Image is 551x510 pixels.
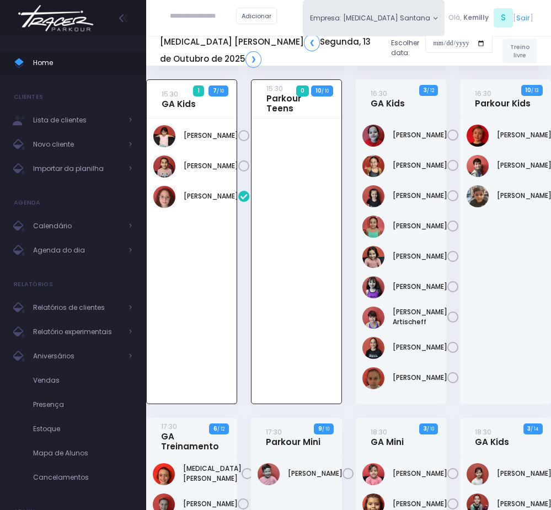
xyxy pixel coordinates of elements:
h4: Relatórios [14,273,53,296]
a: ❯ [245,51,261,68]
h4: Agenda [14,192,41,214]
img: Manuella Velloso Beio [153,125,175,147]
small: 15:30 [266,84,283,93]
a: Sair [516,13,530,23]
span: Estoque [33,422,132,436]
a: [PERSON_NAME] Artischeff [393,307,447,327]
small: / 13 [531,87,538,94]
img: Artur Vernaglia Bagatin [467,125,489,147]
span: Mapa de Alunos [33,446,132,460]
img: Manuella Oliveira Artischeff [362,307,384,329]
small: 17:30 [161,422,177,431]
strong: 7 [213,87,217,95]
a: [PERSON_NAME] [393,499,447,509]
a: [PERSON_NAME] [393,469,447,479]
a: 16:30GA Kids [371,88,405,109]
span: 1 [193,85,204,96]
span: Relatórios de clientes [33,300,121,315]
img: Dante Custodio Vizzotto [258,463,280,485]
img: Lara Hubert [362,185,384,207]
span: Cancelamentos [33,470,132,485]
small: / 12 [427,87,434,94]
img: Jorge Lima [467,155,489,177]
strong: 10 [525,86,531,94]
a: [PERSON_NAME] [393,191,447,201]
a: [PERSON_NAME] [393,373,447,383]
strong: 6 [213,425,217,433]
small: / 12 [217,426,224,432]
span: Home [33,56,132,70]
a: 18:30GA Kids [475,427,509,447]
small: / 14 [531,426,538,432]
div: Escolher data: [160,31,493,71]
span: Novo cliente [33,137,121,152]
small: / 10 [322,426,329,432]
img: Pedro Henrique Negrão Tateishi [467,185,489,207]
img: Liz Stetz Tavernaro Torres [362,246,384,268]
a: 15:30Parkour Teens [266,83,323,114]
a: [PERSON_NAME] [184,191,238,201]
a: 18:30GA Mini [371,427,404,447]
img: Alice Fernandes Barraconi [467,463,489,485]
strong: 9 [318,425,322,433]
span: Aniversários [33,349,121,363]
small: 18:30 [371,427,387,437]
small: 15:30 [162,89,178,99]
a: [PERSON_NAME] [393,342,447,352]
span: Calendário [33,219,121,233]
img: Manuella Brandão oliveira [153,186,175,208]
a: [PERSON_NAME] [183,499,238,509]
small: 17:30 [266,427,282,437]
img: Allegra Montanari Ferreira [153,463,175,485]
span: Presença [33,398,132,412]
a: [PERSON_NAME] [288,469,343,479]
a: ❮ [304,34,320,51]
span: Olá, [448,13,462,23]
a: [PERSON_NAME] [393,251,447,261]
a: 17:30GA Treinamento [161,421,219,452]
img: Melissa Hubert [362,337,384,359]
span: Agenda do dia [33,243,121,257]
small: / 10 [427,426,434,432]
a: [PERSON_NAME] [393,160,447,170]
span: Vendas [33,373,132,388]
img: Niara Belisário Cruz [153,155,175,178]
img: Isabella Yamaguchi [362,155,384,177]
a: [PERSON_NAME] [393,221,447,231]
h5: [MEDICAL_DATA] [PERSON_NAME] Segunda, 13 de Outubro de 2025 [160,34,383,67]
span: 0 [296,85,308,96]
a: 15:30GA Kids [162,89,196,109]
small: / 10 [217,88,224,94]
strong: 3 [424,86,427,94]
small: 18:30 [475,427,491,437]
img: Lorena Alexsandra Souza [362,276,384,298]
a: Treino livre [502,39,537,63]
a: 16:30Parkour Kids [475,88,531,109]
span: Kemilly [463,13,489,23]
a: [MEDICAL_DATA][PERSON_NAME] [183,464,242,484]
small: / 10 [322,88,329,94]
a: [PERSON_NAME] [393,130,447,140]
img: Larissa Yamaguchi [362,216,384,238]
a: [PERSON_NAME] [393,282,447,292]
span: S [494,8,513,28]
span: Relatório experimentais [33,325,121,339]
img: Gabriela Jordão Izumida [362,125,384,147]
a: Adicionar [236,8,277,24]
h4: Clientes [14,86,43,108]
strong: 3 [527,425,531,433]
img: Alice Bento jaber [362,463,384,485]
strong: 3 [424,425,427,433]
small: 16:30 [371,89,387,98]
small: 16:30 [475,89,491,98]
a: [PERSON_NAME] [184,131,238,141]
img: Rafaela tiosso zago [362,367,384,389]
div: [ ] [445,7,537,29]
strong: 10 [315,87,322,95]
span: Importar da planilha [33,162,121,176]
a: [PERSON_NAME] [184,161,238,171]
a: 17:30Parkour Mini [266,427,320,447]
span: Lista de clientes [33,113,121,127]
